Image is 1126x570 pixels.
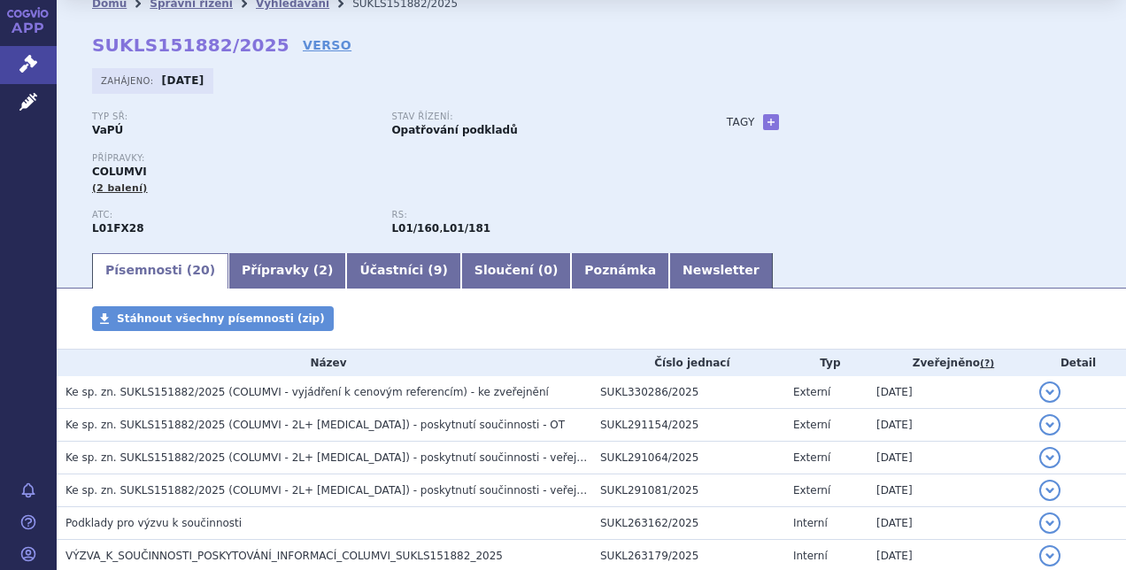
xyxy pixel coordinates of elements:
[727,112,755,133] h3: Tagy
[1039,447,1060,468] button: detail
[793,451,830,464] span: Externí
[763,114,779,130] a: +
[162,74,204,87] strong: [DATE]
[66,517,242,529] span: Podklady pro výzvu k součinnosti
[544,263,552,277] span: 0
[92,182,148,194] span: (2 balení)
[980,358,994,370] abbr: (?)
[117,312,325,325] span: Stáhnout všechny písemnosti (zip)
[591,376,784,409] td: SUKL330286/2025
[391,222,439,235] strong: monoklonální protilátky a konjugáty protilátka – léčivo
[1039,414,1060,435] button: detail
[868,376,1030,409] td: [DATE]
[57,350,591,376] th: Název
[92,166,147,178] span: COLUMVI
[66,484,679,497] span: Ke sp. zn. SUKLS151882/2025 (COLUMVI - 2L+ DLBCL) - poskytnutí součinnosti - veřejná část (Litera...
[92,253,228,289] a: Písemnosti (20)
[391,124,517,136] strong: Opatřování podkladů
[391,210,690,236] div: ,
[591,350,784,376] th: Číslo jednací
[92,306,334,331] a: Stáhnout všechny písemnosti (zip)
[591,507,784,540] td: SUKL263162/2025
[92,210,374,220] p: ATC:
[868,442,1030,474] td: [DATE]
[784,350,868,376] th: Typ
[66,550,503,562] span: VÝZVA_K_SOUČINNOSTI_POSKYTOVÁNÍ_INFORMACÍ_COLUMVI_SUKLS151882_2025
[793,386,830,398] span: Externí
[66,386,549,398] span: Ke sp. zn. SUKLS151882/2025 (COLUMVI - vyjádření k cenovým referencím) - ke zveřejnění
[92,153,691,164] p: Přípravky:
[1039,545,1060,566] button: detail
[303,36,351,54] a: VERSO
[461,253,571,289] a: Sloučení (0)
[669,253,773,289] a: Newsletter
[793,517,828,529] span: Interní
[868,507,1030,540] td: [DATE]
[1039,480,1060,501] button: detail
[868,474,1030,507] td: [DATE]
[92,222,144,235] strong: GLOFITAMAB
[1039,381,1060,403] button: detail
[66,451,615,464] span: Ke sp. zn. SUKLS151882/2025 (COLUMVI - 2L+ DLBCL) - poskytnutí součinnosti - veřejná část
[443,222,490,235] strong: glofitamab pro indikaci relabující / refrakterní difuzní velkobuněčný B-lymfom (DLBCL)
[868,409,1030,442] td: [DATE]
[192,263,209,277] span: 20
[793,419,830,431] span: Externí
[1030,350,1126,376] th: Detail
[92,35,289,56] strong: SUKLS151882/2025
[1039,512,1060,534] button: detail
[391,112,673,122] p: Stav řízení:
[391,210,673,220] p: RS:
[591,409,784,442] td: SUKL291154/2025
[92,112,374,122] p: Typ SŘ:
[434,263,443,277] span: 9
[793,484,830,497] span: Externí
[793,550,828,562] span: Interní
[101,73,157,88] span: Zahájeno:
[868,350,1030,376] th: Zveřejněno
[591,442,784,474] td: SUKL291064/2025
[571,253,669,289] a: Poznámka
[228,253,346,289] a: Přípravky (2)
[591,474,784,507] td: SUKL291081/2025
[92,124,123,136] strong: VaPÚ
[346,253,460,289] a: Účastníci (9)
[319,263,328,277] span: 2
[66,419,565,431] span: Ke sp. zn. SUKLS151882/2025 (COLUMVI - 2L+ DLBCL) - poskytnutí součinnosti - OT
